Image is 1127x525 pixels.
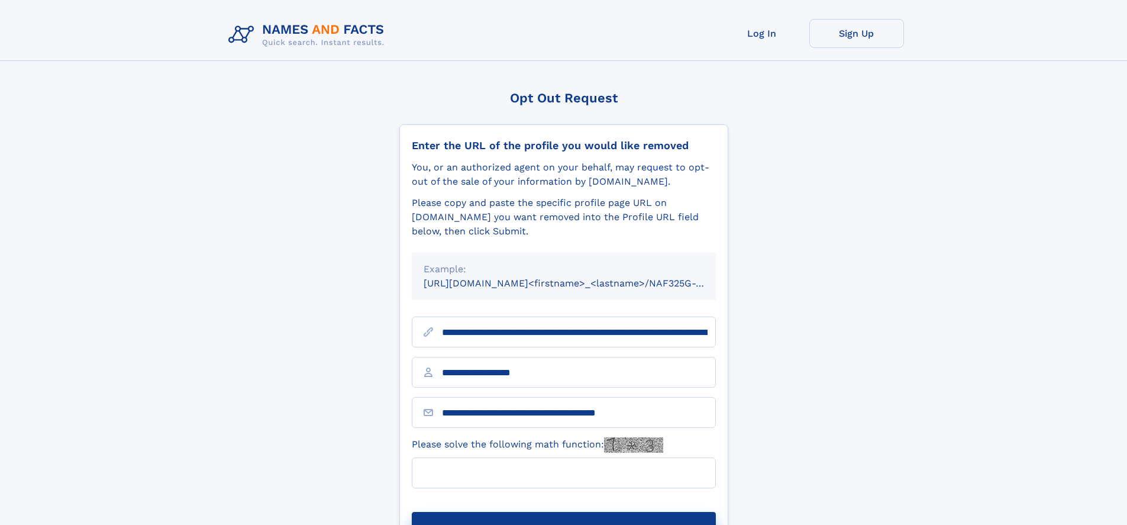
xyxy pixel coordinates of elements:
[412,196,716,239] div: Please copy and paste the specific profile page URL on [DOMAIN_NAME] you want removed into the Pr...
[224,19,394,51] img: Logo Names and Facts
[809,19,904,48] a: Sign Up
[412,437,663,453] label: Please solve the following math function:
[412,160,716,189] div: You, or an authorized agent on your behalf, may request to opt-out of the sale of your informatio...
[424,262,704,276] div: Example:
[399,91,728,105] div: Opt Out Request
[715,19,809,48] a: Log In
[412,139,716,152] div: Enter the URL of the profile you would like removed
[424,278,738,289] small: [URL][DOMAIN_NAME]<firstname>_<lastname>/NAF325G-xxxxxxxx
